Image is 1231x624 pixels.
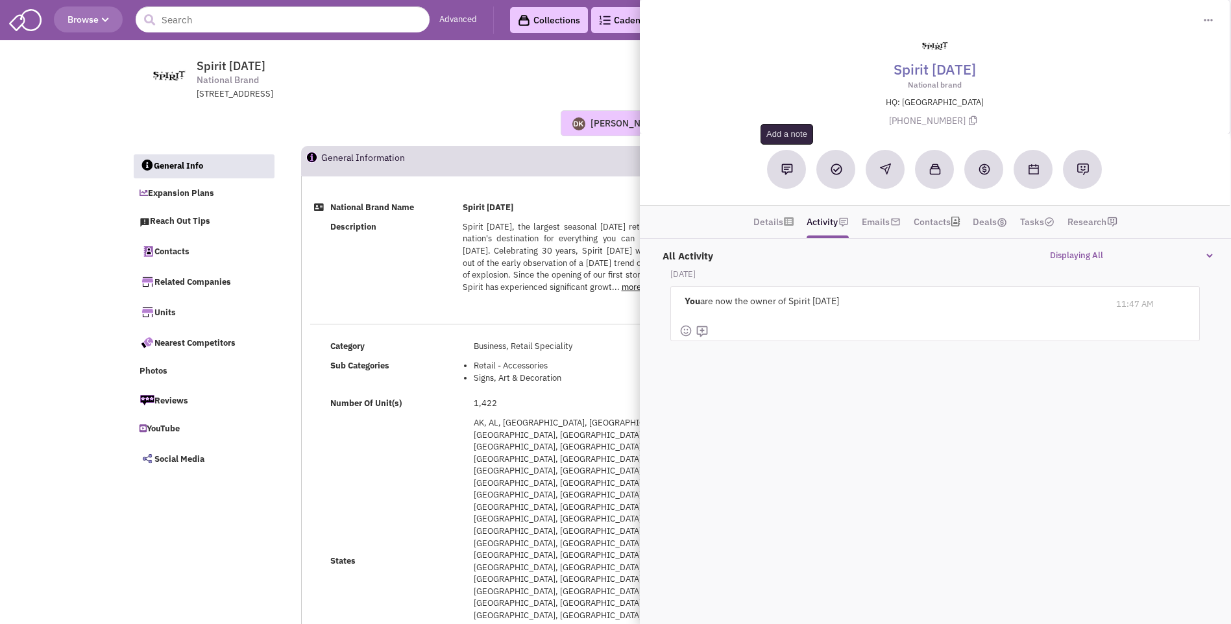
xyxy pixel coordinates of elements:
[591,7,663,33] a: Cadences
[197,58,265,73] span: Spirit [DATE]
[655,79,1215,90] p: National brand
[591,117,662,130] div: [PERSON_NAME]
[622,282,641,293] a: more
[914,212,951,232] a: Contacts
[656,243,713,263] label: All Activity
[807,212,838,232] a: Activity
[890,217,901,227] img: icon-email-active-16.png
[781,163,793,175] img: Add a note
[463,202,513,213] b: Spirit [DATE]
[133,182,274,206] a: Expansion Plans
[1029,164,1039,174] img: Schedule a Meeting
[133,445,274,472] a: Social Media
[831,163,842,175] img: Add a Task
[463,221,684,293] span: Spirit [DATE], the largest seasonal [DATE] retailer, is the nation's destination for everything y...
[655,97,1215,109] p: HQ: [GEOGRAPHIC_DATA]
[1077,163,1090,176] img: Request research
[1067,212,1106,232] a: Research
[680,287,1106,315] div: are now the owner of Spirit [DATE]
[133,210,274,234] a: Reach Out Tips
[1020,212,1054,232] a: Tasks
[330,221,376,232] b: Description
[518,14,530,27] img: icon-collection-lavender-black.svg
[134,154,275,179] a: General Info
[133,359,274,384] a: Photos
[685,295,701,307] b: You
[696,325,709,338] img: mdi_comment-add-outline.png
[510,7,588,33] a: Collections
[321,147,405,175] h2: General Information
[599,16,611,25] img: Cadences_logo.png
[470,337,688,356] td: Business, Retail Speciality
[133,417,274,442] a: YouTube
[978,163,991,176] img: Create a deal
[136,6,430,32] input: Search
[9,6,42,31] img: SmartAdmin
[890,115,981,126] span: [PHONE_NUMBER]
[133,298,274,326] a: Units
[973,212,1007,232] a: Deals
[133,387,274,414] a: Reviews
[929,163,941,175] img: Add to a collection
[474,372,684,385] li: Signs, Art & Decoration
[197,73,259,87] span: National Brand
[133,329,274,356] a: Nearest Competitors
[671,269,696,280] b: [DATE]
[470,394,688,413] td: 1,422
[439,14,477,26] a: Advanced
[197,88,535,101] div: [STREET_ADDRESS]
[880,163,891,174] img: Reachout
[330,202,414,213] b: National Brand Name
[330,360,389,371] b: Sub Categories
[133,237,274,265] a: Contacts
[330,341,365,352] b: Category
[761,124,813,145] div: Add a note
[916,150,955,189] button: Add to a collection
[1107,217,1117,227] img: research-icon.png
[1116,298,1154,309] span: 11:47 AM
[474,360,684,372] li: Retail - Accessories
[862,212,890,232] a: Emails
[680,324,693,337] img: face-smile.png
[67,14,109,25] span: Browse
[894,59,976,79] a: Spirit [DATE]
[133,268,274,295] a: Related Companies
[838,217,849,227] img: icon-note.png
[1044,217,1054,227] img: TaskCount.png
[753,212,783,232] a: Details
[54,6,123,32] button: Browse
[330,555,356,566] b: States
[997,217,1007,228] img: icon-dealamount.png
[330,398,402,409] b: Number Of Unit(s)
[140,60,199,92] img: www.spirithalloween.com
